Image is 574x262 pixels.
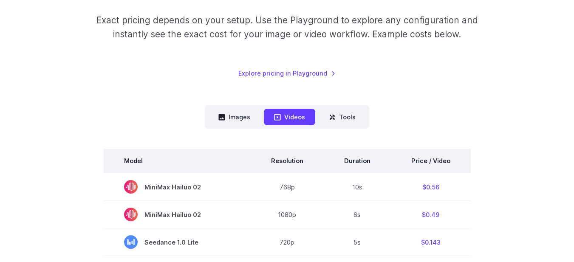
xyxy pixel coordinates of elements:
button: Images [208,109,260,125]
button: Videos [264,109,315,125]
td: 1080p [251,201,324,228]
a: Explore pricing in Playground [238,68,336,78]
span: MiniMax Hailuo 02 [124,180,230,194]
span: Seedance 1.0 Lite [124,235,230,249]
th: Resolution [251,149,324,173]
button: Tools [319,109,366,125]
td: $0.56 [391,173,471,201]
td: 5s [324,228,391,256]
td: 768p [251,173,324,201]
td: 6s [324,201,391,228]
span: MiniMax Hailuo 02 [124,208,230,221]
td: $0.49 [391,201,471,228]
th: Duration [324,149,391,173]
td: 720p [251,228,324,256]
p: Exact pricing depends on your setup. Use the Playground to explore any configuration and instantl... [93,13,481,42]
th: Price / Video [391,149,471,173]
td: 10s [324,173,391,201]
th: Model [104,149,251,173]
td: $0.143 [391,228,471,256]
